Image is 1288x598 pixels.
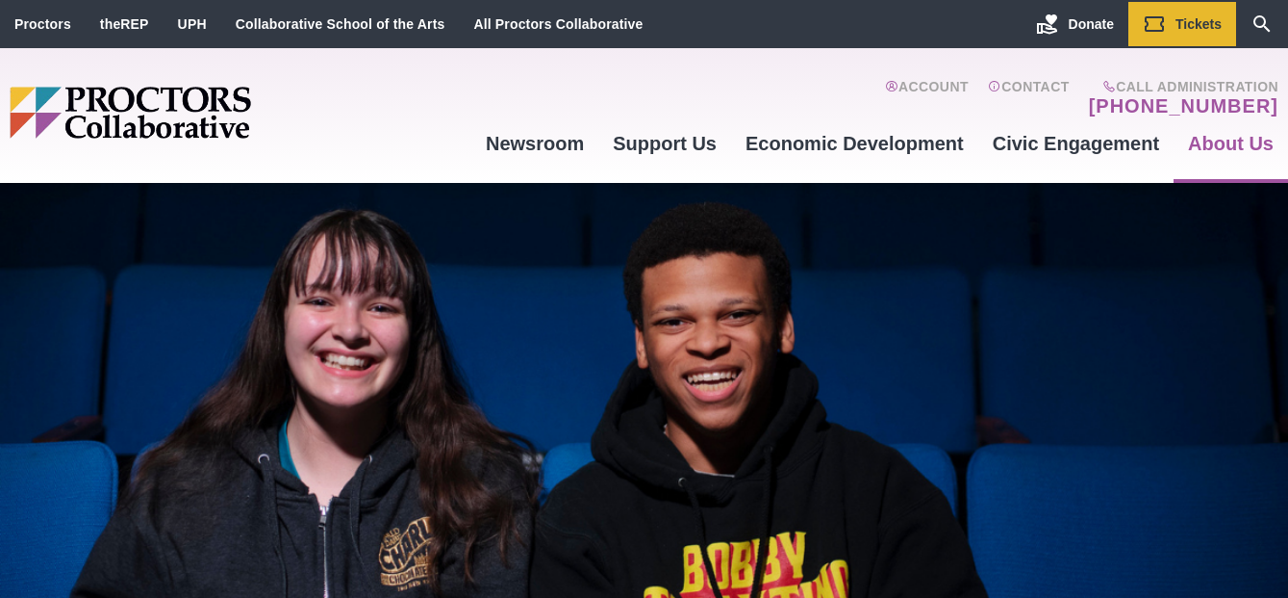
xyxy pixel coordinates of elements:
[14,16,71,32] a: Proctors
[1069,16,1114,32] span: Donate
[885,79,969,117] a: Account
[1174,117,1288,169] a: About Us
[178,16,207,32] a: UPH
[236,16,445,32] a: Collaborative School of the Arts
[731,117,978,169] a: Economic Development
[100,16,149,32] a: theREP
[1175,16,1222,32] span: Tickets
[473,16,643,32] a: All Proctors Collaborative
[978,117,1174,169] a: Civic Engagement
[598,117,731,169] a: Support Us
[1022,2,1128,46] a: Donate
[471,117,598,169] a: Newsroom
[1083,79,1278,94] span: Call Administration
[10,87,399,139] img: Proctors logo
[1089,94,1278,117] a: [PHONE_NUMBER]
[1236,2,1288,46] a: Search
[988,79,1070,117] a: Contact
[1128,2,1236,46] a: Tickets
